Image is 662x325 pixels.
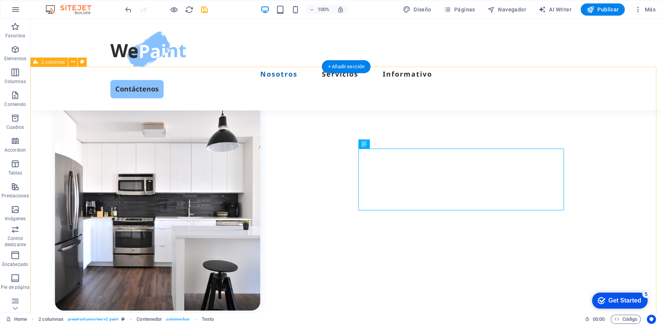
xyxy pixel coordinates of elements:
i: Volver a cargar página [185,5,194,14]
p: Accordion [5,147,26,153]
button: Haz clic para salir del modo de previsualización y seguir editando [169,5,178,14]
span: Haz clic para seleccionar y doble clic para editar [38,315,64,324]
button: 100% [306,5,333,14]
button: undo [124,5,133,14]
button: Navegador [484,3,529,16]
span: AI Writer [538,6,571,13]
i: Deshacer: Cambiar texto (Ctrl+Z) [124,5,133,14]
p: Tablas [8,170,22,176]
p: Elementos [4,56,26,62]
a: Haz clic para cancelar la selección y doble clic para abrir páginas [6,315,27,324]
button: AI Writer [535,3,574,16]
p: Imágenes [5,216,25,222]
span: Más [634,6,656,13]
span: Navegador [487,6,526,13]
button: reload [185,5,194,14]
i: Al redimensionar, ajustar el nivel de zoom automáticamente para ajustarse al dispositivo elegido. [337,6,344,13]
span: 2 columnas [41,60,65,64]
div: Get Started 5 items remaining, 0% complete [6,4,62,20]
button: Más [631,3,659,16]
button: save [200,5,209,14]
button: Diseño [400,3,434,16]
span: Publicar [587,6,619,13]
span: . columns-box [165,315,189,324]
i: Guardar (Ctrl+S) [200,5,209,14]
span: . preset-columns-two-v2-paint [67,315,119,324]
h6: Tiempo de la sesión [585,315,605,324]
div: Get Started [22,8,55,15]
span: 00 00 [593,315,605,324]
button: Publicar [581,3,625,16]
p: Pie de página [1,284,29,290]
p: Cuadros [6,124,24,130]
p: Columnas [5,78,26,85]
span: Código [614,315,637,324]
span: : [598,316,599,322]
div: Diseño (Ctrl+Alt+Y) [400,3,434,16]
h6: 100% [317,5,329,14]
button: Páginas [441,3,478,16]
span: Haz clic para seleccionar y doble clic para editar [137,315,162,324]
div: + Añadir sección [322,60,371,73]
img: Editor Logo [44,5,101,14]
div: 5 [56,2,64,9]
i: Este elemento es un preajuste personalizable [121,317,125,321]
span: Diseño [403,6,431,13]
span: Haz clic para seleccionar y doble clic para editar [202,315,214,324]
p: Prestaciones [2,193,29,199]
nav: breadcrumb [38,315,214,324]
button: Código [611,315,641,324]
p: Contenido [4,101,26,107]
button: Usercentrics [647,315,656,324]
p: Favoritos [5,33,25,39]
p: Encabezado [2,261,28,267]
span: Páginas [444,6,475,13]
